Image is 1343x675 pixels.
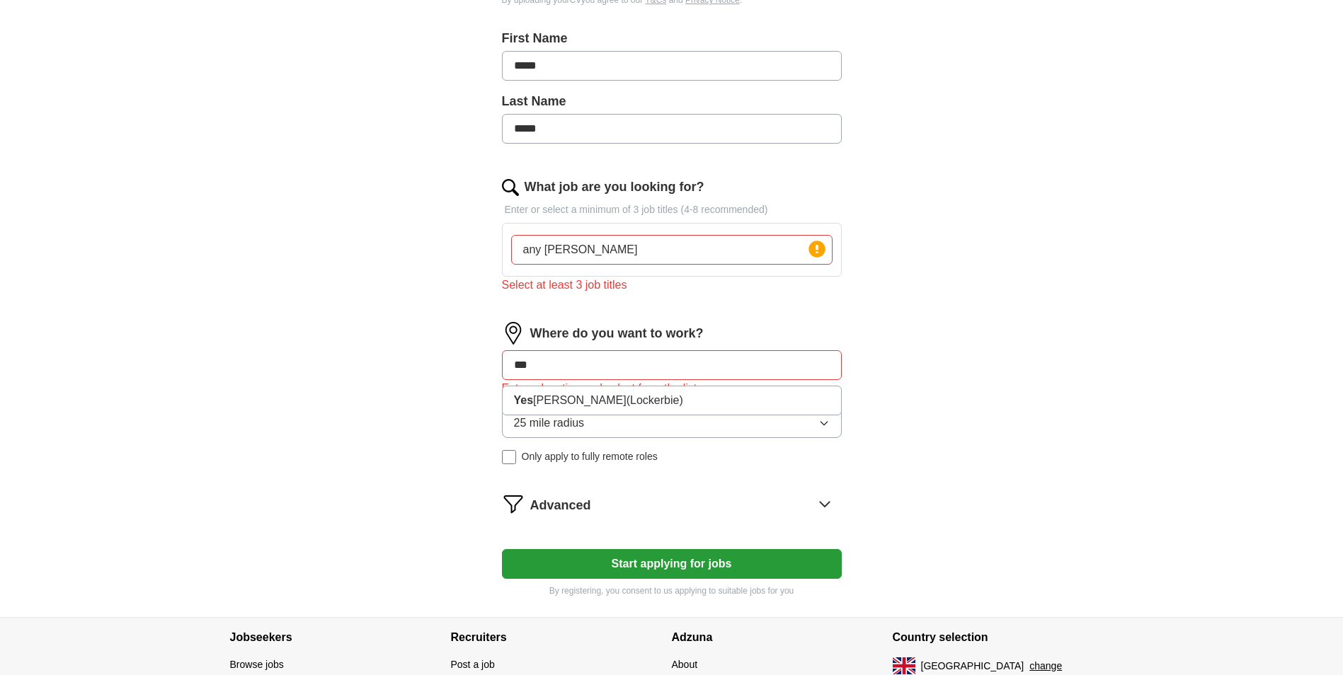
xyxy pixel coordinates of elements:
[502,92,842,111] label: Last Name
[893,618,1114,657] h4: Country selection
[502,408,842,438] button: 25 mile radius
[511,235,833,265] input: Type a job title and press enter
[502,322,525,345] img: location.png
[230,659,284,670] a: Browse jobs
[502,549,842,579] button: Start applying for jobs
[451,659,495,670] a: Post a job
[1029,659,1062,674] button: change
[627,394,683,406] span: (Lockerbie)
[502,492,525,515] img: filter
[502,277,842,294] div: Select at least 3 job titles
[502,584,842,597] p: By registering, you consent to us applying to suitable jobs for you
[502,380,842,397] div: Enter a location and select from the list
[502,29,842,48] label: First Name
[522,449,658,464] span: Only apply to fully remote roles
[921,659,1024,674] span: [GEOGRAPHIC_DATA]
[503,386,841,415] li: [PERSON_NAME]
[525,178,704,197] label: What job are you looking for?
[893,657,915,674] img: UK flag
[672,659,698,670] a: About
[514,415,585,432] span: 25 mile radius
[502,450,516,464] input: Only apply to fully remote roles
[514,394,534,406] strong: Yes
[502,202,842,217] p: Enter or select a minimum of 3 job titles (4-8 recommended)
[530,324,704,343] label: Where do you want to work?
[502,179,519,196] img: search.png
[530,496,591,515] span: Advanced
